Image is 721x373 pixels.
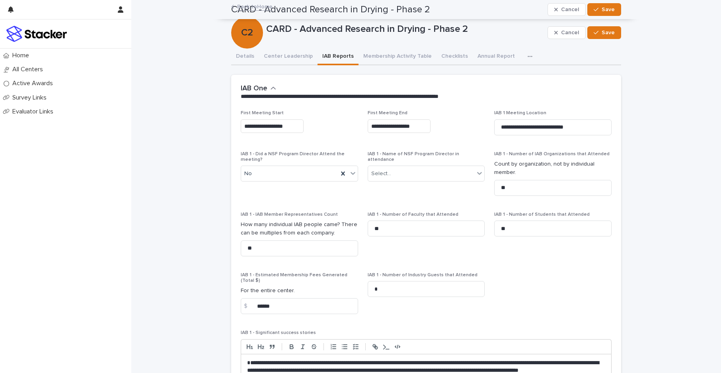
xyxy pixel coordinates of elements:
[266,23,544,35] p: CARD - Advanced Research in Drying - Phase 2
[259,49,318,65] button: Center Leadership
[473,49,520,65] button: Annual Report
[368,212,458,217] span: IAB 1 - Number of Faculty that Attended
[241,298,257,314] div: $
[241,152,345,162] span: IAB 1 - Did a NSF Program Director Attend the meeting?
[241,111,284,115] span: First Meeting Start
[548,26,586,39] button: Cancel
[241,212,338,217] span: IAB 1 - IAB Member Representatives Count
[244,170,252,178] span: No
[9,52,35,59] p: Home
[318,49,359,65] button: IAB Reports
[561,30,579,35] span: Cancel
[494,212,590,217] span: IAB 1 - Number of Students that Attended
[494,160,612,177] p: Count by organization, not by individual member.
[237,2,273,11] a: Back toHome
[494,111,546,115] span: IAB 1 Meeting Location
[231,49,259,65] button: Details
[359,49,436,65] button: Membership Activity Table
[6,26,67,42] img: stacker-logo-colour.png
[241,84,276,93] button: IAB One
[371,170,391,178] div: Select...
[587,26,621,39] button: Save
[241,287,358,295] p: For the entire center.
[9,80,59,87] p: Active Awards
[241,330,316,335] span: IAB 1 - Significant success stories
[368,273,477,277] span: IAB 1 - Number of Industry Guests that Attended
[241,84,267,93] h2: IAB One
[241,273,347,283] span: IAB 1 - Estimated Membership Fees Generated (Total $)
[494,152,610,156] span: IAB 1 - Number of IAB Organizations that Attended
[368,152,459,162] span: IAB 1 - Name of NSF Program Director in attendance
[368,111,407,115] span: First Meeting End
[241,221,358,237] p: How many individual IAB people came? There can be multiples from each company.
[436,49,473,65] button: Checklists
[9,94,53,102] p: Survey Links
[9,108,60,115] p: Evaluator Links
[9,66,49,73] p: All Centers
[602,30,615,35] span: Save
